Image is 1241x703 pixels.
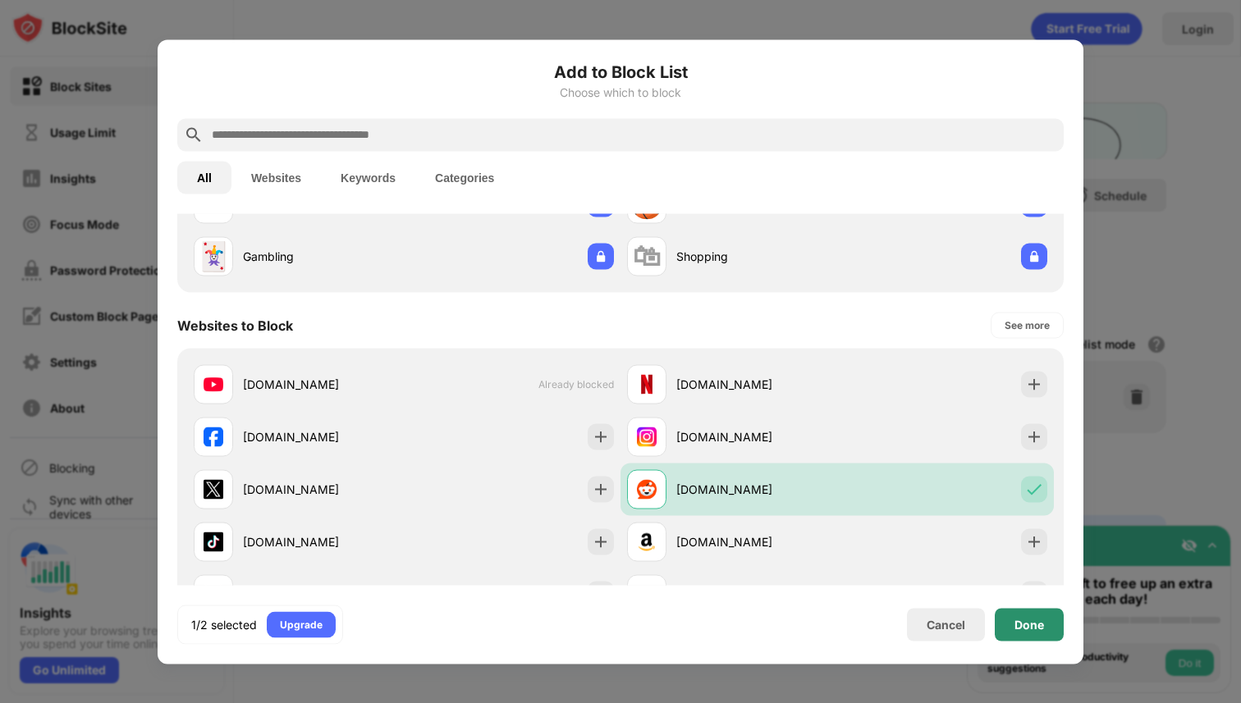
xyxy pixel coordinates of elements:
[676,533,837,550] div: [DOMAIN_NAME]
[538,378,614,390] span: Already blocked
[1014,618,1044,631] div: Done
[177,317,293,333] div: Websites to Block
[177,161,231,194] button: All
[243,428,404,445] div: [DOMAIN_NAME]
[321,161,415,194] button: Keywords
[637,479,657,499] img: favicons
[927,618,965,632] div: Cancel
[637,427,657,446] img: favicons
[637,374,657,394] img: favicons
[280,616,323,632] div: Upgrade
[231,161,321,194] button: Websites
[204,584,223,604] img: favicons
[204,427,223,446] img: favicons
[196,240,231,273] div: 🃏
[204,479,223,499] img: favicons
[676,376,837,393] div: [DOMAIN_NAME]
[676,428,837,445] div: [DOMAIN_NAME]
[637,584,657,604] img: favicons
[191,616,257,632] div: 1/2 selected
[676,248,837,265] div: Shopping
[204,374,223,394] img: favicons
[1005,317,1050,333] div: See more
[676,481,837,498] div: [DOMAIN_NAME]
[243,533,404,550] div: [DOMAIN_NAME]
[415,161,514,194] button: Categories
[243,248,404,265] div: Gambling
[204,532,223,551] img: favicons
[184,125,204,144] img: search.svg
[637,532,657,551] img: favicons
[633,240,661,273] div: 🛍
[243,481,404,498] div: [DOMAIN_NAME]
[243,376,404,393] div: [DOMAIN_NAME]
[177,59,1064,84] h6: Add to Block List
[177,85,1064,98] div: Choose which to block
